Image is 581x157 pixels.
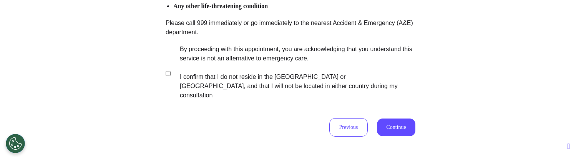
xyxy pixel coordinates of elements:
[173,3,268,9] b: Any other life-threatening condition
[166,18,415,37] p: Please call 999 immediately or go immediately to the nearest Accident & Emergency (A&E) department.
[329,118,368,137] button: Previous
[377,119,415,136] button: Continue
[6,134,25,153] button: Open Preferences
[172,45,413,100] label: By proceeding with this appointment, you are acknowledging that you understand this service is no...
